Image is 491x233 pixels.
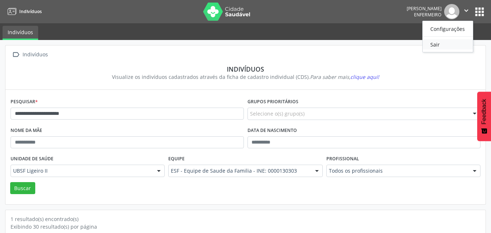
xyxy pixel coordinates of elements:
[11,49,21,60] i: 
[171,167,307,174] span: ESF - Equipe de Saude da Familia - INE: 0000130303
[19,8,42,15] span: Indivíduos
[462,7,470,15] i: 
[11,223,480,230] div: Exibindo 30 resultado(s) por página
[423,39,473,49] a: Sair
[329,167,466,174] span: Todos os profissionais
[11,49,49,60] a:  Indivíduos
[310,73,379,80] i: Para saber mais,
[168,153,185,165] label: Equipe
[407,5,442,12] div: [PERSON_NAME]
[326,153,359,165] label: Profissional
[16,73,475,81] div: Visualize os indivíduos cadastrados através da ficha de cadastro individual (CDS).
[473,5,486,18] button: apps
[3,26,38,40] a: Indivíduos
[5,5,42,17] a: Indivíduos
[444,4,459,19] img: img
[16,65,475,73] div: Indivíduos
[459,4,473,19] button: 
[422,21,473,52] ul: 
[13,167,150,174] span: UBSF Ligeiro II
[414,12,442,18] span: Enfermeiro
[10,182,35,194] button: Buscar
[11,125,42,136] label: Nome da mãe
[21,49,49,60] div: Indivíduos
[11,215,480,223] div: 1 resultado(s) encontrado(s)
[11,96,38,108] label: Pesquisar
[250,110,305,117] span: Selecione o(s) grupo(s)
[477,92,491,141] button: Feedback - Mostrar pesquisa
[247,96,298,108] label: Grupos prioritários
[423,24,473,34] a: Configurações
[350,73,379,80] span: clique aqui!
[11,153,53,165] label: Unidade de saúde
[481,99,487,124] span: Feedback
[247,125,297,136] label: Data de nascimento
